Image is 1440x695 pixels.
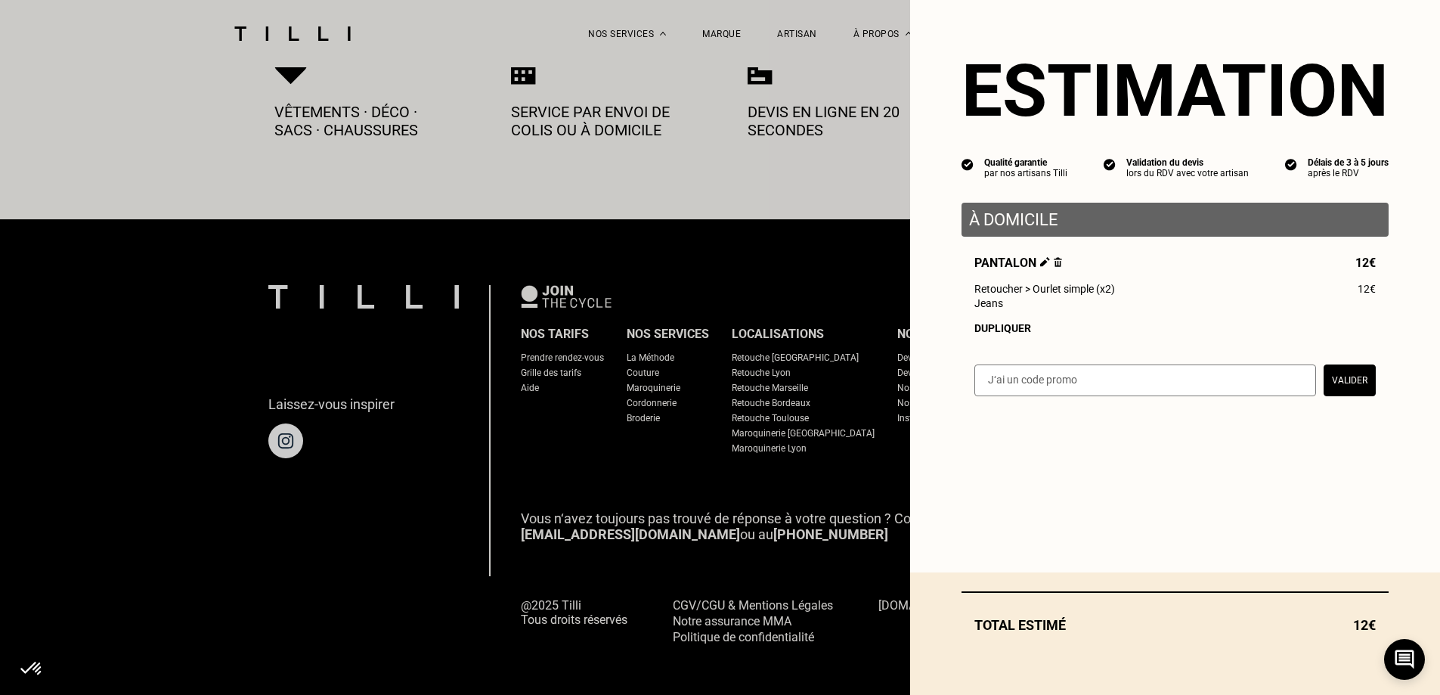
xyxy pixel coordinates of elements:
[1104,157,1116,171] img: icon list info
[1308,157,1389,168] div: Délais de 3 à 5 jours
[1324,365,1376,396] button: Valider
[974,297,1003,309] span: Jeans
[1355,256,1376,270] span: 12€
[1353,617,1376,633] span: 12€
[1308,168,1389,178] div: après le RDV
[969,210,1381,229] p: À domicile
[962,617,1389,633] div: Total estimé
[962,48,1389,133] section: Estimation
[974,256,1062,270] span: Pantalon
[984,168,1067,178] div: par nos artisans Tilli
[1126,168,1249,178] div: lors du RDV avec votre artisan
[974,322,1376,334] div: Dupliquer
[1126,157,1249,168] div: Validation du devis
[1285,157,1297,171] img: icon list info
[1054,257,1062,267] img: Supprimer
[974,365,1316,396] input: J‘ai un code promo
[1040,257,1050,267] img: Éditer
[962,157,974,171] img: icon list info
[984,157,1067,168] div: Qualité garantie
[974,283,1115,295] span: Retoucher > Ourlet simple (x2)
[1358,283,1376,295] span: 12€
